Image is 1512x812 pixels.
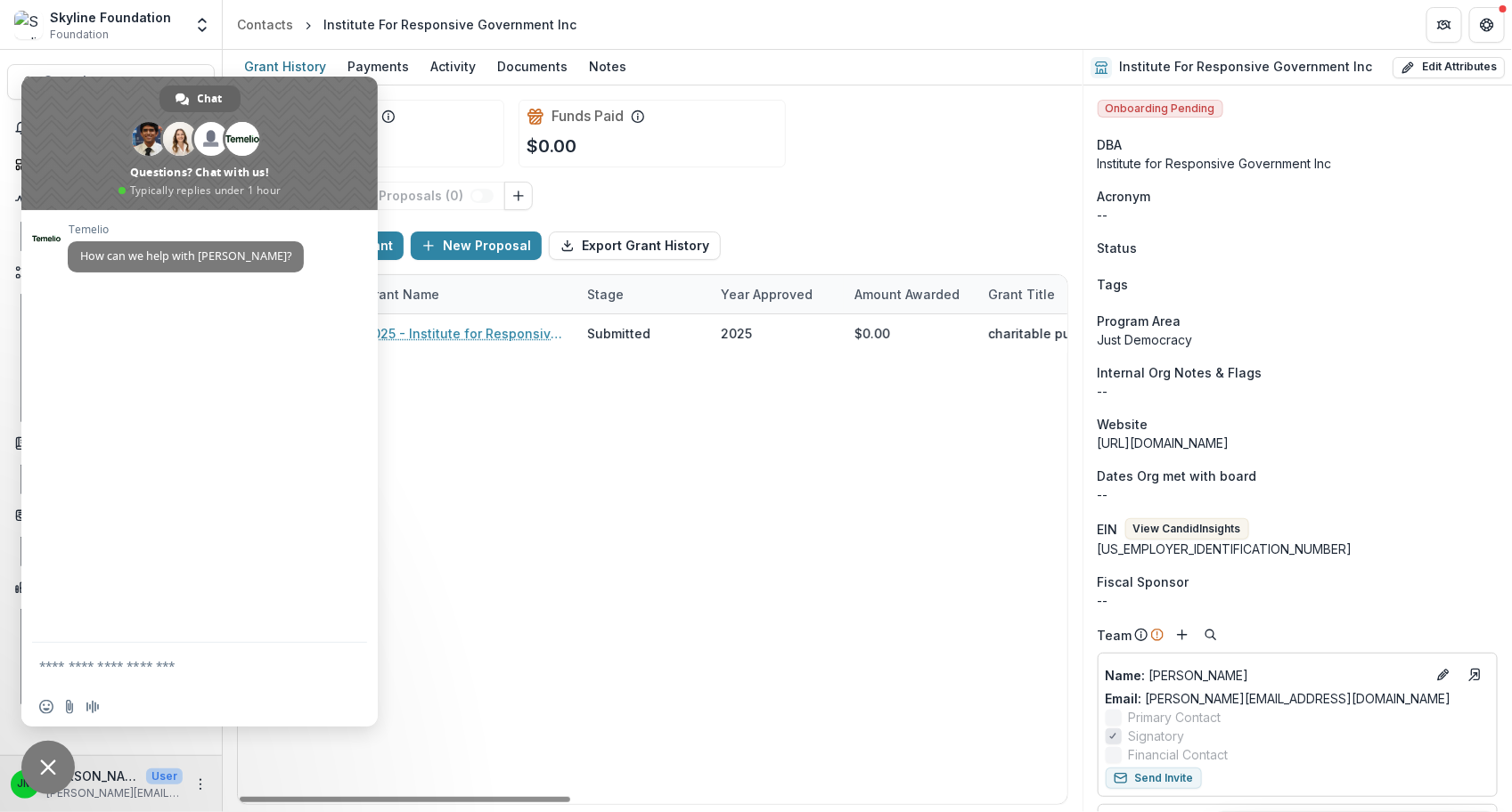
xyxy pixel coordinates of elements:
[17,778,33,790] div: Jenny Montoya
[237,53,333,79] div: Grant History
[39,658,321,674] textarea: Compose your message...
[710,275,844,313] div: Year approved
[21,741,75,794] div: Close chat
[977,285,1066,304] div: Grant Title
[1098,540,1498,558] div: [US_EMPLOYER_IDENTIFICATION_NUMBER]
[14,11,43,39] img: Skyline Foundation
[710,285,823,304] div: Year approved
[354,275,576,313] div: Grant Name
[1098,415,1148,434] span: Website
[1098,100,1223,118] span: Onboarding Pending
[1129,727,1185,745] span: Signatory
[721,324,752,343] div: 2025
[164,72,200,92] div: ⌘ + K
[1098,435,1230,451] a: [URL][DOMAIN_NAME]
[576,275,710,313] div: Stage
[411,231,542,260] button: New Proposal
[1098,154,1498,173] div: Institute for Responsive Government Inc
[340,50,416,85] a: Payments
[1129,745,1229,764] span: Financial Contact
[1119,60,1372,75] h2: Institute For Responsive Government Inc
[7,186,215,215] button: Open Activity
[854,324,890,343] div: $0.00
[527,133,576,159] p: $0.00
[1106,668,1146,683] span: Name :
[1098,135,1123,154] span: DBA
[988,324,1100,343] div: charitable purposes of Institute for Responsive Government
[86,700,100,714] span: Audio message
[7,573,215,602] button: Open Data & Reporting
[582,50,633,85] a: Notes
[1393,57,1505,78] button: Edit Attributes
[1098,330,1498,349] p: Just Democracy
[490,53,575,79] div: Documents
[552,108,624,125] h2: Funds Paid
[1125,518,1249,540] button: View CandidInsights
[1098,591,1498,610] div: --
[46,785,183,801] p: [PERSON_NAME][EMAIL_ADDRESS][DOMAIN_NAME]
[423,50,483,85] a: Activity
[7,429,215,458] button: Open Documents
[1098,382,1498,401] p: --
[1461,661,1490,689] a: Go to contact
[354,285,450,304] div: Grant Name
[587,324,650,343] div: Submitted
[230,12,300,37] a: Contacts
[1129,708,1222,727] span: Primary Contact
[1106,689,1451,708] a: Email: [PERSON_NAME][EMAIL_ADDRESS][DOMAIN_NAME]
[1098,485,1498,504] p: --
[159,85,241,112] div: Chat
[1098,363,1263,382] span: Internal Org Notes & Flags
[7,64,215,100] button: Search...
[237,15,293,34] div: Contacts
[190,774,211,795] button: More
[504,182,533,210] button: Link Grants
[190,7,215,43] button: Open entity switcher
[1106,666,1426,685] a: Name: [PERSON_NAME]
[977,275,1111,313] div: Grant Title
[582,53,633,79] div: Notes
[1098,626,1132,645] p: Team
[7,114,215,142] button: Notifications386
[844,275,977,313] div: Amount Awarded
[323,15,576,34] div: Institute For Responsive Government Inc
[364,324,566,343] a: 2025 - Institute for Responsive Government - New Application
[1172,624,1193,646] button: Add
[549,231,721,260] button: Export Grant History
[7,501,215,530] button: Open Contacts
[39,700,53,714] span: Insert an emoji
[1469,7,1505,43] button: Get Help
[62,700,77,714] span: Send a file
[50,8,171,27] div: Skyline Foundation
[576,285,634,304] div: Stage
[1106,767,1202,789] button: Send Invite
[230,12,584,37] nav: breadcrumb
[1098,312,1181,330] span: Program Area
[844,285,970,304] div: Amount Awarded
[1433,664,1454,686] button: Edit
[1098,206,1498,224] p: --
[237,50,333,85] a: Grant History
[1098,239,1138,257] span: Status
[1106,691,1142,706] span: Email:
[1426,7,1462,43] button: Partners
[50,27,109,43] span: Foundation
[1200,624,1222,646] button: Search
[146,768,183,784] p: User
[423,53,483,79] div: Activity
[198,85,223,112] span: Chat
[44,73,157,90] span: Search...
[1098,520,1118,539] p: EIN
[68,223,304,236] span: Temelio
[1098,467,1257,485] span: Dates Org met with board
[7,258,215,287] button: Open Workflows
[80,248,291,264] span: How can we help with [PERSON_NAME]?
[46,767,139,785] p: [PERSON_NAME]
[1106,666,1426,685] p: [PERSON_NAME]
[7,150,215,179] a: Dashboard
